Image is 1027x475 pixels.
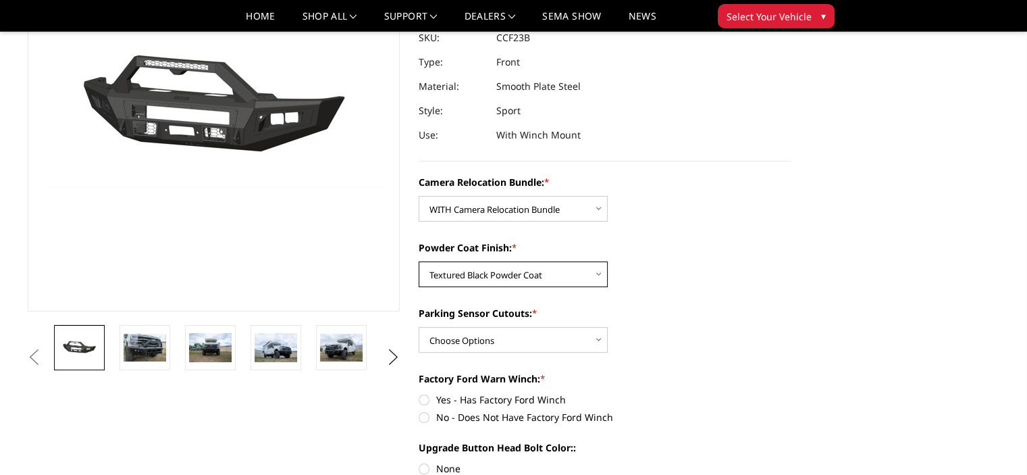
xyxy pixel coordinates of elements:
label: Factory Ford Warn Winch: [419,372,791,386]
a: SEMA Show [542,11,601,31]
a: Dealers [465,11,516,31]
span: ▾ [821,9,826,23]
dd: Smooth Plate Steel [496,74,581,99]
a: shop all [302,11,357,31]
label: No - Does Not Have Factory Ford Winch [419,410,791,424]
img: 2023-2025 Ford F250-350-A2 Series-Sport Front Bumper (winch mount) [189,333,232,361]
button: Select Your Vehicle [718,4,835,28]
label: Powder Coat Finish: [419,241,791,255]
dt: Style: [419,99,486,123]
dt: Material: [419,74,486,99]
dd: Front [496,50,520,74]
img: 2023-2025 Ford F250-350-A2 Series-Sport Front Bumper (winch mount) [320,334,363,362]
dt: Use: [419,123,486,147]
img: 2023-2025 Ford F250-350-A2 Series-Sport Front Bumper (winch mount) [124,334,166,362]
dt: Type: [419,50,486,74]
a: Support [384,11,438,31]
label: Parking Sensor Cutouts: [419,306,791,320]
img: 2023-2025 Ford F250-350-A2 Series-Sport Front Bumper (winch mount) [58,338,101,357]
label: Upgrade Button Head Bolt Color:: [419,441,791,455]
dd: With Winch Mount [496,123,581,147]
button: Previous [24,347,45,368]
a: News [628,11,656,31]
dd: CCF23B [496,26,530,50]
img: 2023-2025 Ford F250-350-A2 Series-Sport Front Bumper (winch mount) [255,333,297,361]
label: Yes - Has Factory Ford Winch [419,393,791,407]
dd: Sport [496,99,521,123]
dt: SKU: [419,26,486,50]
button: Next [383,347,403,368]
span: Select Your Vehicle [727,9,812,24]
label: Camera Relocation Bundle: [419,175,791,189]
a: Home [246,11,275,31]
